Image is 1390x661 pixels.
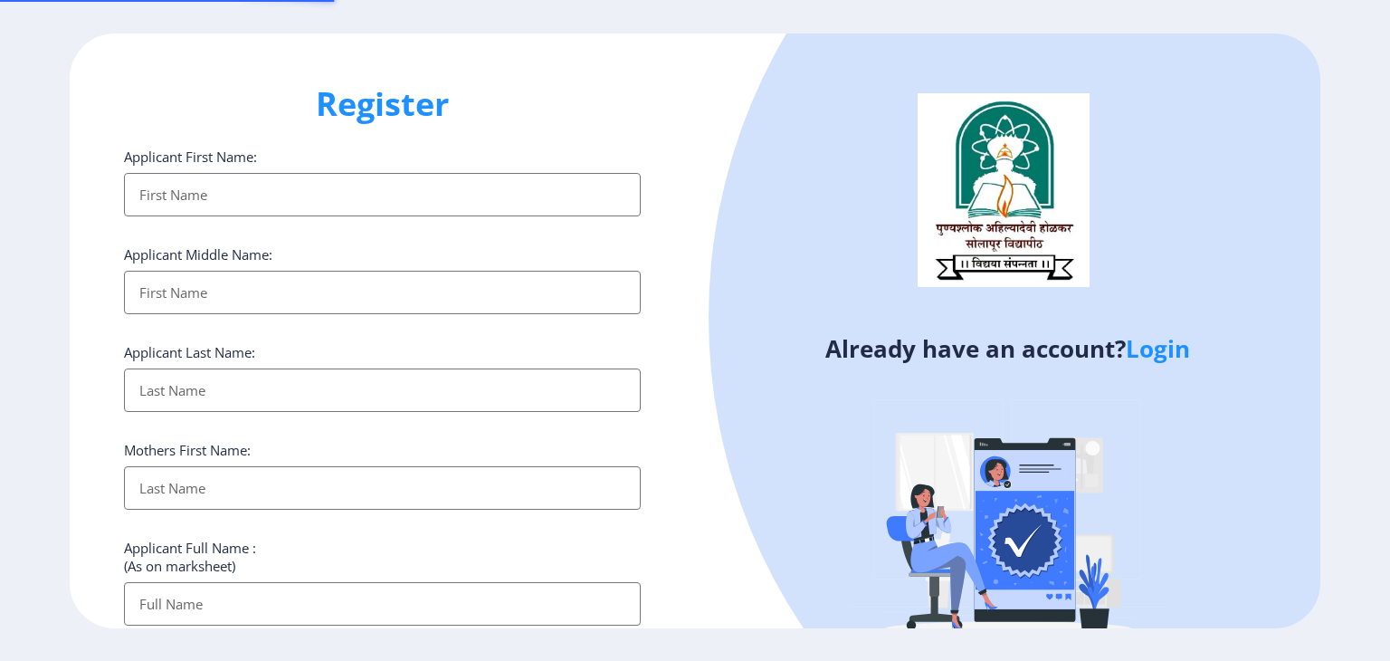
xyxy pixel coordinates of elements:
h1: Register [124,82,641,126]
label: Mothers First Name: [124,441,251,459]
a: Login [1126,332,1190,365]
label: Applicant Full Name : (As on marksheet) [124,539,256,575]
h4: Already have an account? [709,334,1307,363]
input: Full Name [124,582,641,626]
input: First Name [124,271,641,314]
img: logo [918,93,1090,287]
label: Applicant Middle Name: [124,245,272,263]
input: First Name [124,173,641,216]
label: Applicant Last Name: [124,343,255,361]
input: Last Name [124,466,641,510]
input: Last Name [124,369,641,412]
label: Applicant First Name: [124,148,257,166]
